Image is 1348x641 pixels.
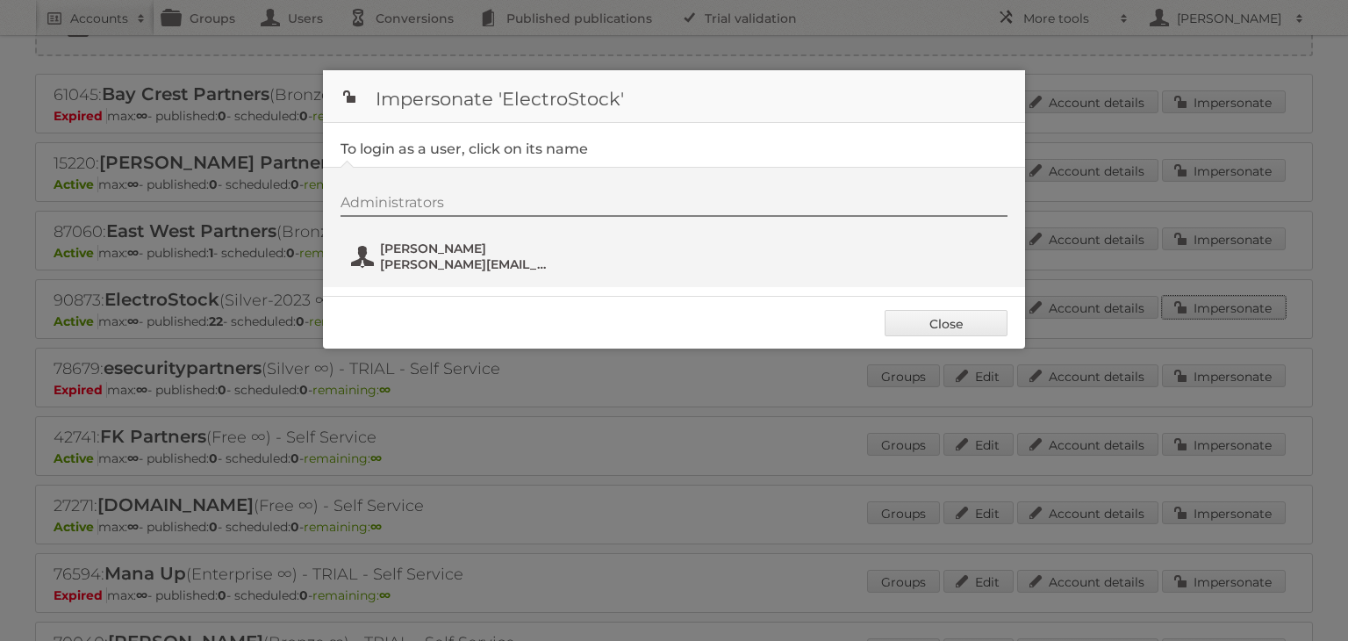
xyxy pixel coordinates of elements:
[380,256,550,272] span: [PERSON_NAME][EMAIL_ADDRESS][DOMAIN_NAME]
[380,241,550,256] span: [PERSON_NAME]
[885,310,1007,336] a: Close
[341,194,1007,217] div: Administrators
[341,140,588,157] legend: To login as a user, click on its name
[349,239,556,274] button: [PERSON_NAME] [PERSON_NAME][EMAIL_ADDRESS][DOMAIN_NAME]
[323,70,1025,123] h1: Impersonate 'ElectroStock'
